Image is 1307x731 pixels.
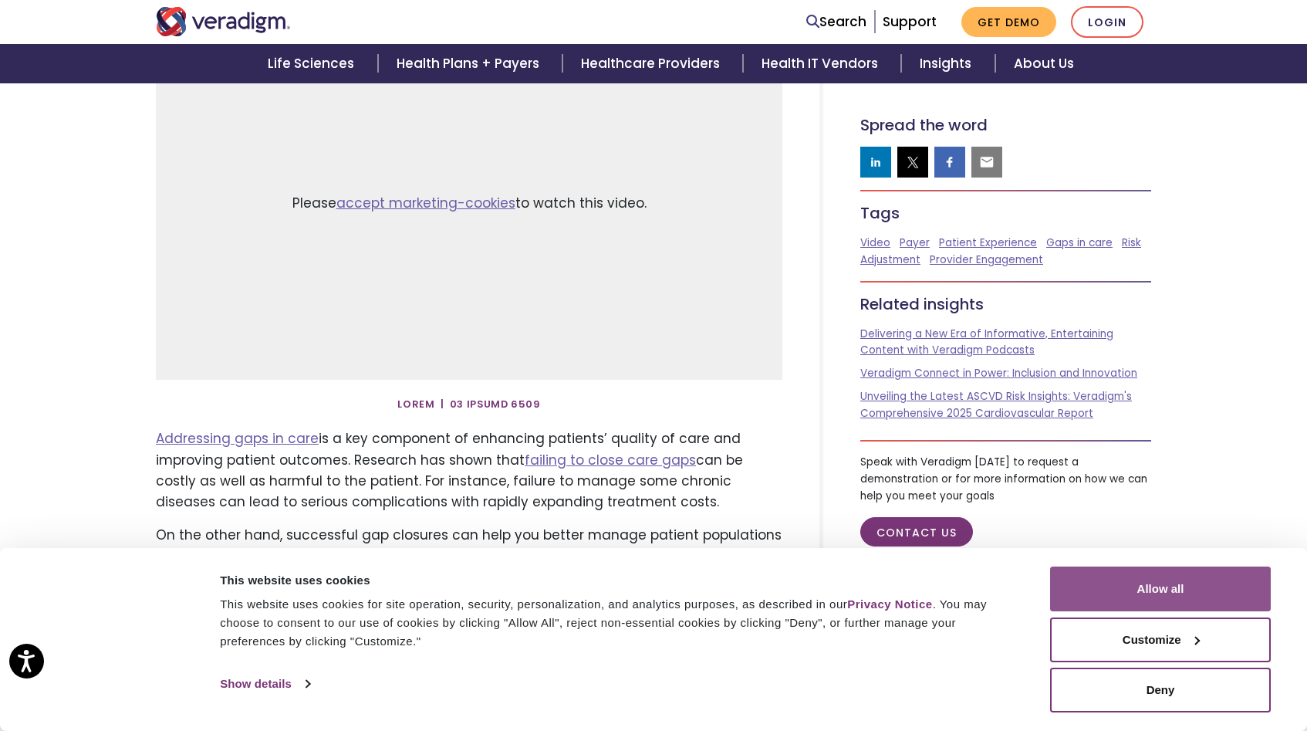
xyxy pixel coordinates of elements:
p: On the other hand, successful gap closures can help you better manage patient populations by and ... [156,525,782,609]
button: Customize [1050,618,1271,662]
button: Allow all [1050,567,1271,611]
h5: Tags [860,204,1151,222]
span: Please to watch this video. [292,193,647,214]
img: linkedin sharing button [868,154,883,170]
p: is a key component of enhancing patients’ quality of care and improving patient outcomes. Researc... [156,428,782,513]
a: failing to close care gaps [525,451,696,469]
h5: Spread the word [860,116,1151,134]
img: email sharing button [979,154,995,170]
a: Risk Adjustment [860,235,1141,267]
a: Life Sciences [249,44,377,83]
a: Insights [901,44,995,83]
a: Video [860,235,890,250]
a: Health Plans + Payers [378,44,562,83]
span: Lorem | 03 Ipsumd 6509 [397,392,540,417]
a: Show details [220,672,309,695]
h5: Related insights [860,295,1151,313]
a: Gaps in care [1046,235,1113,250]
img: Veradigm logo [156,7,291,36]
a: Search [806,12,866,32]
a: Support [883,12,937,31]
a: Unveiling the Latest ASCVD Risk Insights: Veradigm's Comprehensive 2025 Cardiovascular Report [860,389,1132,421]
a: Delivering a New Era of Informative, Entertaining Content with Veradigm Podcasts [860,327,1113,358]
a: Veradigm Connect in Power: Inclusion and Innovation [860,366,1137,381]
a: Contact Us [860,517,973,547]
a: Addressing gaps in care [156,429,319,448]
a: Provider Engagement [930,252,1043,267]
div: This website uses cookies [220,571,1015,590]
a: Privacy Notice [847,597,932,611]
a: accept marketing-cookies [336,194,515,212]
a: Login [1071,6,1143,38]
a: improving the coordination of recommended preventive care [172,547,588,565]
div: This website uses cookies for site operation, security, personalization, and analytics purposes, ... [220,595,1015,651]
a: Patient Experience [939,235,1037,250]
a: Get Demo [961,7,1056,37]
img: twitter sharing button [905,154,920,170]
a: Health IT Vendors [743,44,901,83]
a: About Us [995,44,1093,83]
img: facebook sharing button [942,154,957,170]
a: Payer [900,235,930,250]
iframe: Drift Chat Widget [1011,635,1288,712]
a: Healthcare Providers [562,44,743,83]
p: Speak with Veradigm [DATE] to request a demonstration or for more information on how we can help ... [860,454,1151,504]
